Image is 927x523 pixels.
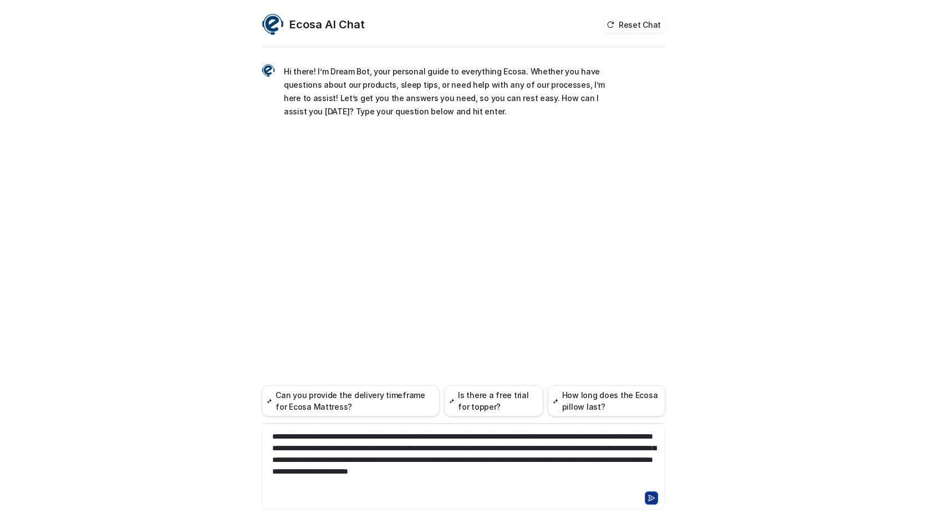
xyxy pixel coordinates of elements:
[262,385,440,416] button: Can you provide the delivery timeframe for Ecosa Mattress?
[262,64,275,77] img: Widget
[603,17,665,33] button: Reset Chat
[284,65,608,118] p: Hi there! I’m Dream Bot, your personal guide to everything Ecosa. Whether you have questions abou...
[444,385,543,416] button: Is there a free trial for topper?
[289,17,365,32] h2: Ecosa AI Chat
[548,385,665,416] button: How long does the Ecosa pillow last?
[262,13,284,36] img: Widget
